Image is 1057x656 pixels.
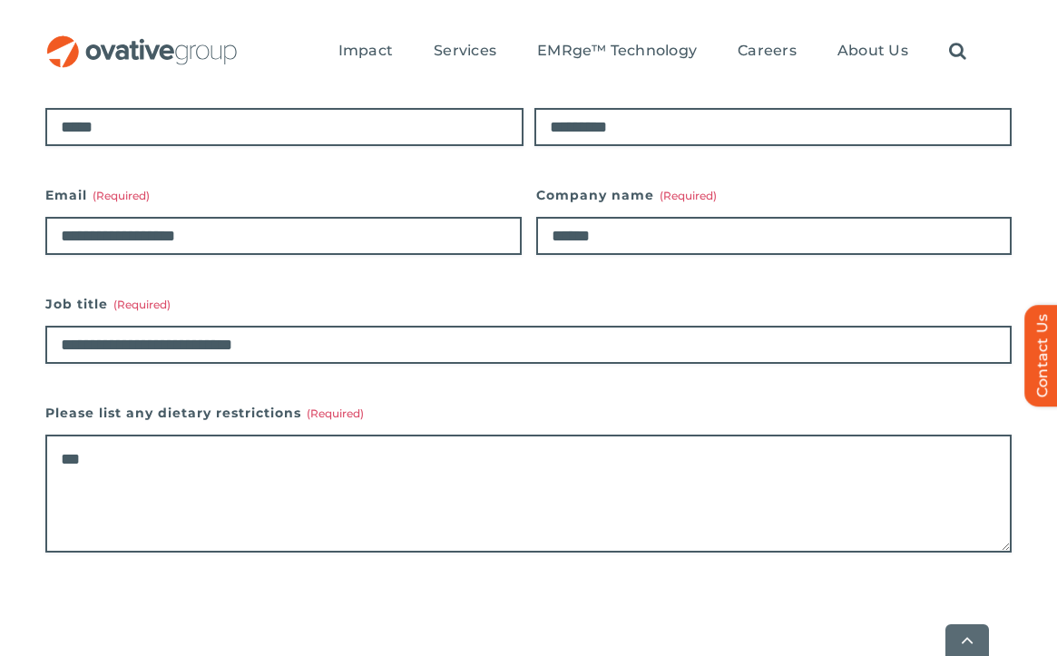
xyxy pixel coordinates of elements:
span: Impact [338,42,393,60]
span: (Required) [93,189,150,202]
a: Impact [338,42,393,62]
nav: Menu [338,23,966,81]
span: Careers [738,42,797,60]
a: About Us [837,42,908,62]
span: (Required) [307,406,364,420]
a: OG_Full_horizontal_RGB [45,34,239,51]
a: Careers [738,42,797,62]
span: Services [434,42,496,60]
a: Search [949,42,966,62]
a: EMRge™ Technology [537,42,697,62]
label: Job title [45,291,1012,317]
span: (Required) [113,298,171,311]
span: (Required) [660,189,717,202]
span: About Us [837,42,908,60]
a: Services [434,42,496,62]
label: Please list any dietary restrictions [45,400,1012,426]
label: Company name [536,182,1013,208]
label: Email [45,182,522,208]
span: EMRge™ Technology [537,42,697,60]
